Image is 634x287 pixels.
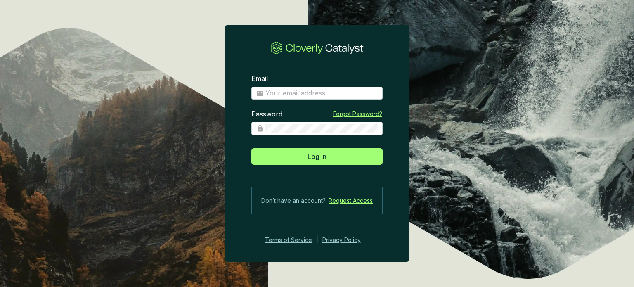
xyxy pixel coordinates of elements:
label: Password [251,110,282,119]
span: Log In [308,152,326,161]
a: Privacy Policy [322,235,372,245]
input: Email [265,89,378,98]
a: Terms of Service [263,235,312,245]
span: Don’t have an account? [261,196,326,206]
a: Request Access [329,196,373,206]
a: Forgot Password? [333,110,382,118]
label: Email [251,74,268,83]
input: Password [265,124,378,133]
button: Log In [251,148,383,165]
div: | [316,235,318,245]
